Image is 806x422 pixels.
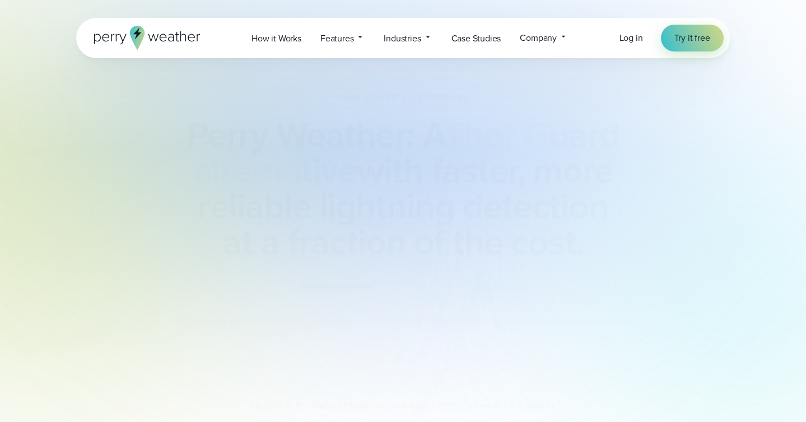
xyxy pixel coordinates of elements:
a: Log in [619,31,643,45]
span: How it Works [251,32,301,45]
span: Case Studies [451,32,501,45]
a: Case Studies [442,27,511,50]
span: Try it free [674,31,710,45]
a: How it Works [242,27,311,50]
span: Industries [384,32,421,45]
span: Log in [619,31,643,44]
a: Try it free [661,25,724,51]
span: Company [520,31,557,45]
span: Features [320,32,354,45]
